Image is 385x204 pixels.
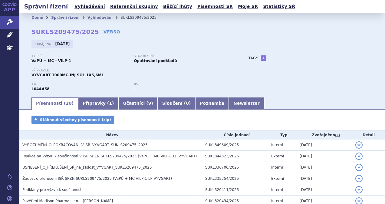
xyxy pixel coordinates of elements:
span: Interní [271,188,283,192]
span: 0 [186,101,189,106]
th: Typ [268,130,297,140]
strong: VaPÚ + MC - VILP-1 [31,59,71,63]
a: Přípravky (1) [78,97,118,110]
a: Běžící lhůty [161,2,194,11]
button: detail [355,141,363,149]
p: ATC: [31,83,128,86]
td: SUKL349609/2025 [202,140,268,151]
h3: Tagy [248,54,258,62]
span: USNESENÍ_O_PŘERUŠENÍ_SŘ_na_žádost_VYVGART_SUKLS209475_2025 [22,165,152,169]
button: detail [355,175,363,182]
strong: [DATE] [55,42,70,46]
a: VERSO [104,29,120,35]
a: Vyhledávání [87,15,113,20]
span: 9 [148,101,151,106]
td: [DATE] [297,151,352,162]
td: SUKL335354/2025 [202,173,268,184]
a: Referenční skupiny [108,2,160,11]
a: Stáhnout všechny písemnosti (zip) [31,116,114,124]
td: [DATE] [297,140,352,151]
span: Žádost o přerušení ISŘ SPZN SUKLS209475/2025 (VaPÚ + MC VILP-1 LP VYVGART) [22,176,172,181]
th: Detail [352,130,385,140]
button: detail [355,186,363,193]
p: RS: [134,83,230,86]
a: Domů [31,15,43,20]
td: [DATE] [297,173,352,184]
span: 20 [66,101,71,106]
strong: - [134,87,135,91]
span: Reakce na Výzvu k součinnosti v ISŘ SPZN SUKLS209475/2025 (VaPÚ + MC VILP-1 LP VYVGART) - OT [22,154,206,158]
p: Stav řízení: [134,54,230,58]
a: Správní řízení [51,15,80,20]
span: VYROZUMĚNÍ_O_POKRAČOVÁNÍ_V_SŘ_VYVGART_SUKLS209475_2025 [22,143,148,147]
strong: SUKLS209475/2025 [31,28,99,35]
p: Přípravek: [31,69,236,72]
strong: Opatřování podkladů [134,59,177,63]
a: Vyhledávání [73,2,107,11]
span: Externí [271,176,284,181]
h2: Správní řízení [19,2,73,11]
span: Interní [271,165,283,169]
span: VYVGART 1000MG INJ SOL 1X5,6ML [31,73,104,77]
a: Moje SŘ [236,2,260,11]
td: [DATE] [297,184,352,196]
a: + [261,55,266,61]
td: SUKL320411/2025 [202,184,268,196]
a: Newsletter [229,97,264,110]
a: Statistiky SŘ [261,2,297,11]
th: Zveřejněno [297,130,352,140]
span: Zahájeno: [35,41,54,46]
th: Číslo jednací [202,130,268,140]
td: SUKL336700/2025 [202,162,268,173]
td: SUKL344323/2025 [202,151,268,162]
td: [DATE] [297,162,352,173]
strong: EFGARTIGIMOD ALFA [31,87,50,91]
li: SUKLS209475/2025 [120,13,164,22]
button: detail [355,164,363,171]
span: Podklady pro výzvu k součinnosti [22,188,83,192]
a: Sloučení (0) [158,97,195,110]
span: Interní [271,143,283,147]
abbr: (?) [335,133,340,137]
span: Externí [271,154,284,158]
span: Stáhnout všechny písemnosti (zip) [40,118,111,122]
span: Pověření Medison Pharma s.r.o. - Hrdličková [22,199,113,203]
span: 1 [109,101,112,106]
a: Účastníci (9) [118,97,157,110]
span: Interní [271,199,283,203]
button: detail [355,153,363,160]
a: Písemnosti SŘ [196,2,235,11]
p: Typ SŘ: [31,54,128,58]
th: Název [19,130,202,140]
a: Poznámka [195,97,229,110]
a: Písemnosti (20) [31,97,78,110]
